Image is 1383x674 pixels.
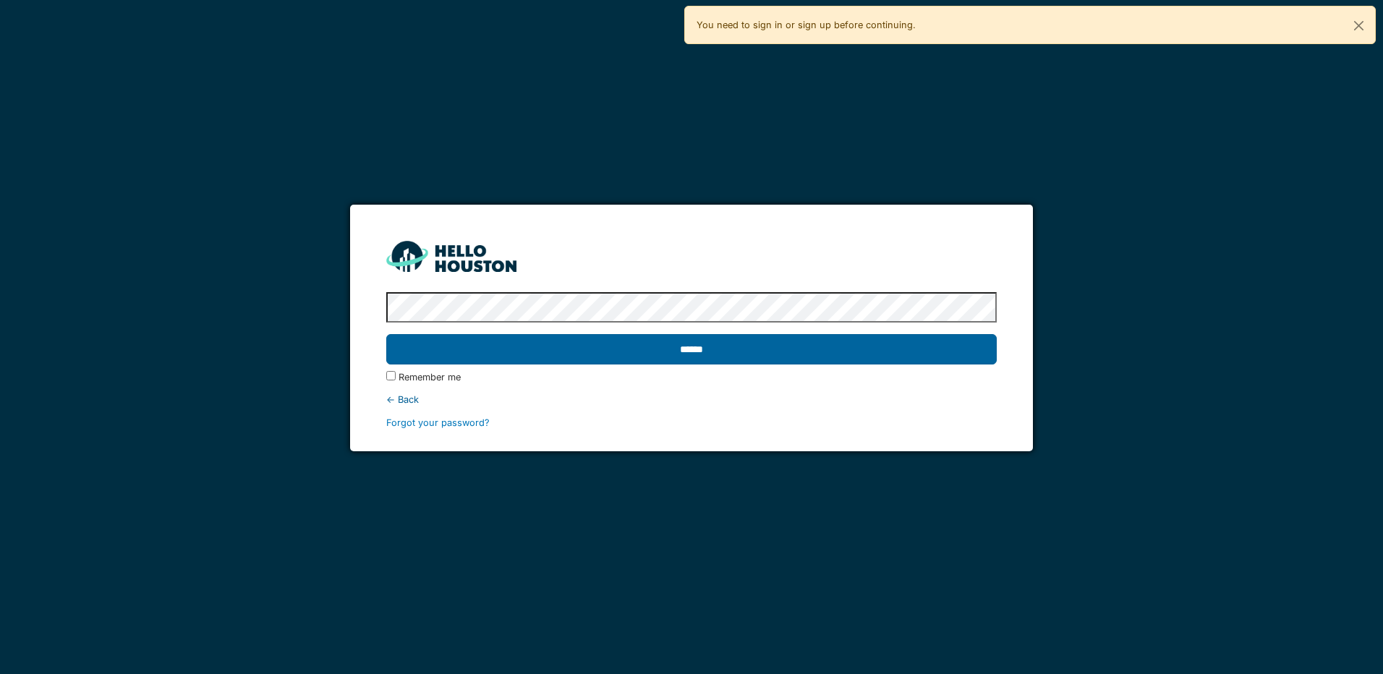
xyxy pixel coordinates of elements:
div: ← Back [386,393,996,406]
img: HH_line-BYnF2_Hg.png [386,241,516,272]
button: Close [1342,7,1375,45]
label: Remember me [399,370,461,384]
a: Forgot your password? [386,417,490,428]
div: You need to sign in or sign up before continuing. [684,6,1376,44]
